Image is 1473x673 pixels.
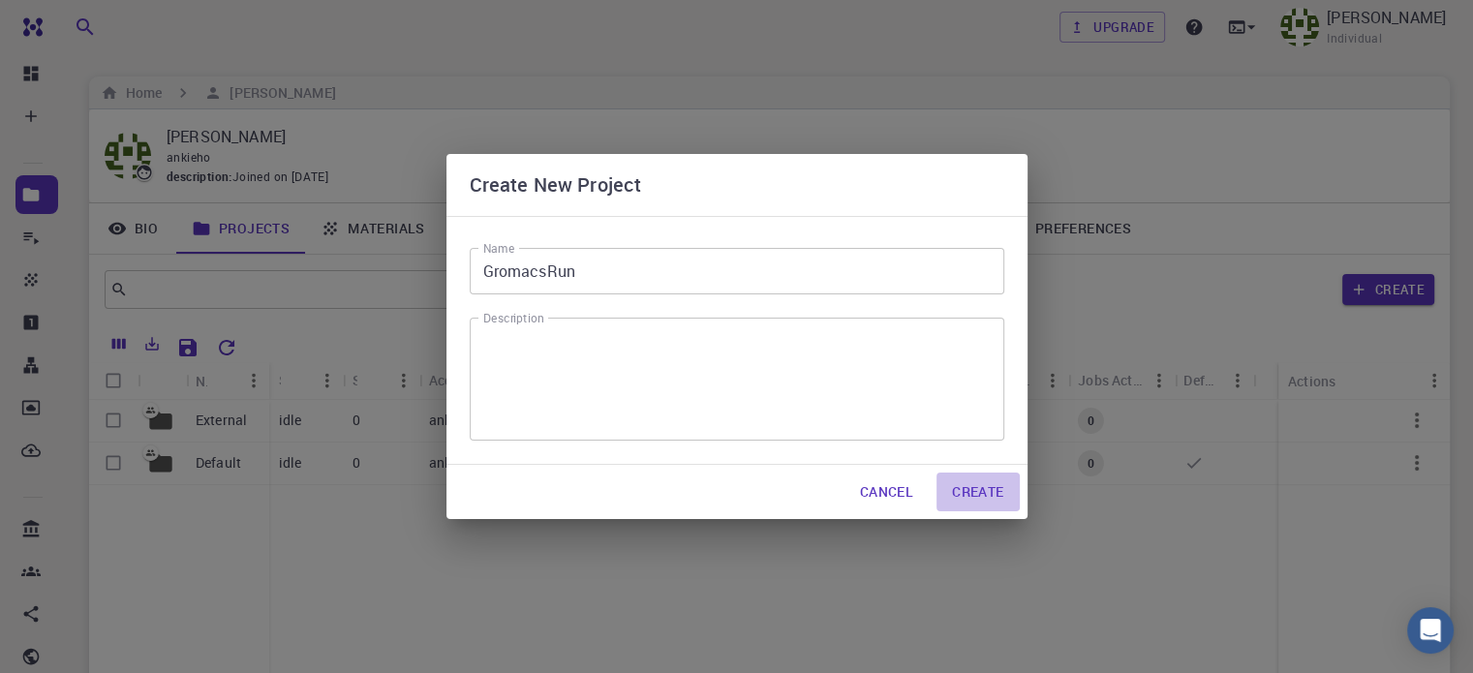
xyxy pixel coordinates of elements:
[483,240,514,257] label: Name
[483,310,544,326] label: Description
[1407,607,1454,654] div: Open Intercom Messenger
[39,14,108,31] span: Support
[844,473,929,511] button: Cancel
[470,169,642,200] h6: Create New Project
[936,473,1019,511] button: Create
